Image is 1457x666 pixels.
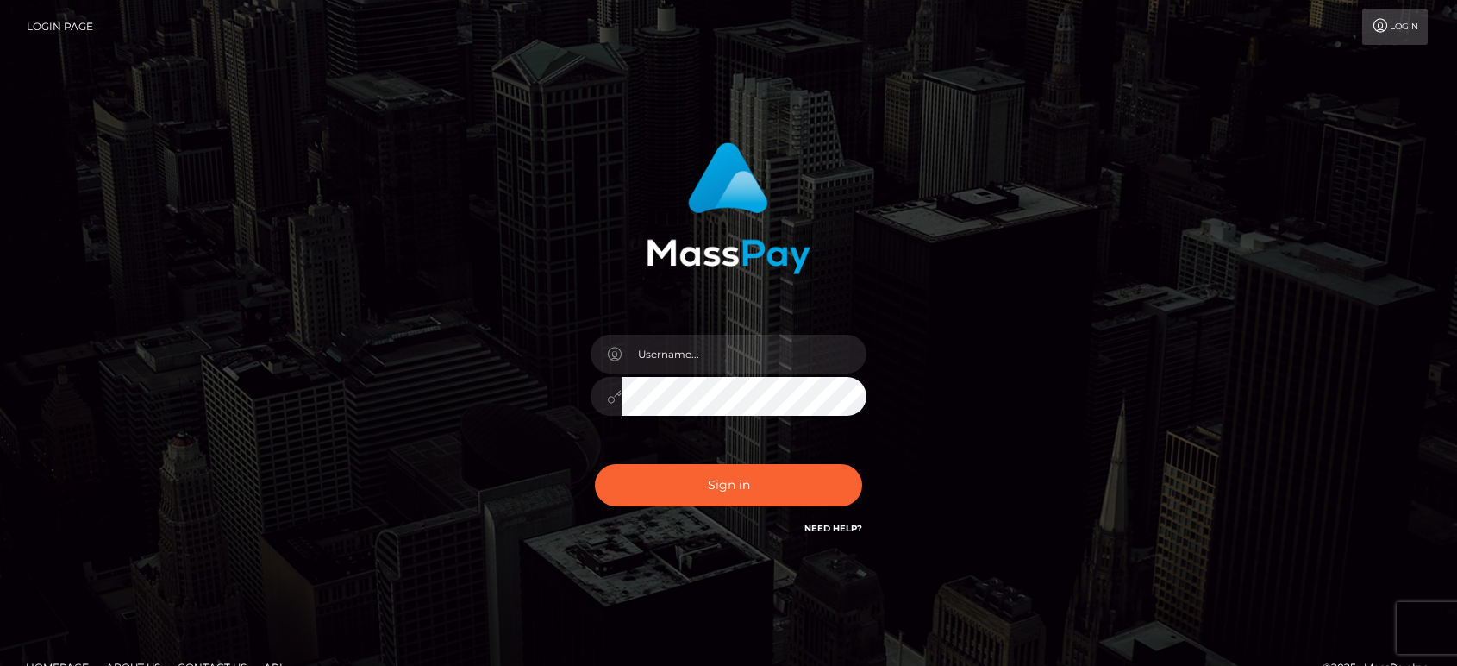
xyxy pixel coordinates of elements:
a: Need Help? [804,523,862,534]
a: Login Page [27,9,93,45]
button: Sign in [595,464,862,506]
input: Username... [622,335,866,374]
a: Login [1362,9,1428,45]
img: MassPay Login [647,142,810,274]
